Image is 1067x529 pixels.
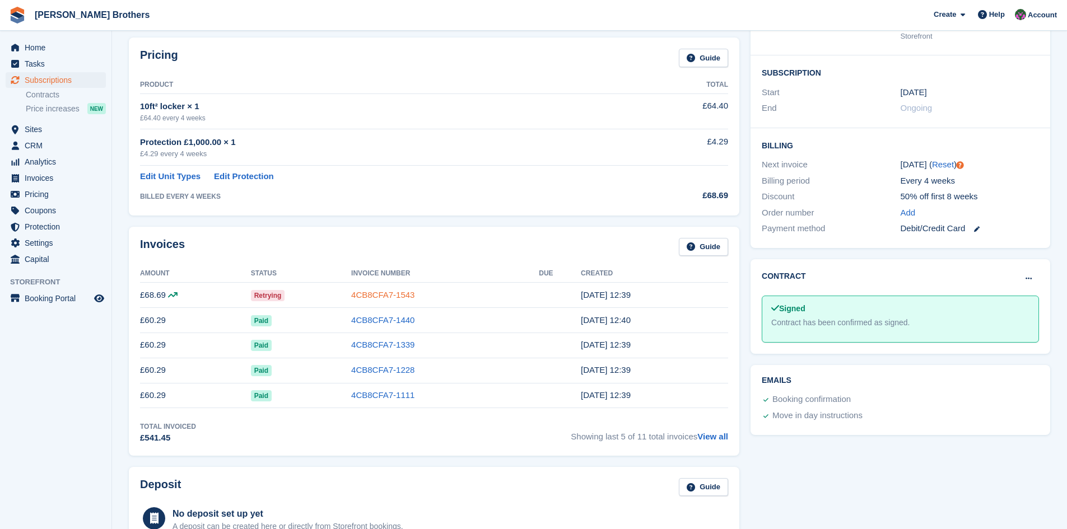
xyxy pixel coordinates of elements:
[901,103,933,113] span: Ongoing
[30,6,154,24] a: [PERSON_NAME] Brothers
[251,315,272,326] span: Paid
[140,265,251,283] th: Amount
[251,340,272,351] span: Paid
[6,121,106,137] a: menu
[351,265,539,283] th: Invoice Number
[762,102,900,115] div: End
[771,317,1029,329] div: Contract has been confirmed as signed.
[901,31,1039,42] div: Storefront
[140,191,633,202] div: BILLED EVERY 4 WEEKS
[633,189,728,202] div: £68.69
[1015,9,1026,20] img: Nick Wright
[581,290,631,299] time: 2025-08-30 11:39:32 UTC
[25,251,92,267] span: Capital
[762,67,1039,78] h2: Subscription
[571,422,728,444] span: Showing last 5 of 11 total invoices
[762,376,1039,385] h2: Emails
[762,222,900,235] div: Payment method
[633,76,728,94] th: Total
[140,100,633,113] div: 10ft² locker × 1
[581,365,631,374] time: 2025-06-07 11:39:55 UTC
[140,76,633,94] th: Product
[762,207,900,219] div: Order number
[901,190,1039,203] div: 50% off first 8 weeks
[25,186,92,202] span: Pricing
[932,160,954,169] a: Reset
[633,129,728,166] td: £4.29
[25,72,92,88] span: Subscriptions
[251,290,285,301] span: Retrying
[26,102,106,115] a: Price increases NEW
[140,422,196,432] div: Total Invoiced
[140,383,251,408] td: £60.29
[633,93,728,129] td: £64.40
[140,358,251,383] td: £60.29
[251,265,351,283] th: Status
[762,190,900,203] div: Discount
[989,9,1005,20] span: Help
[351,390,414,400] a: 4CB8CFA7-1111
[140,49,178,67] h2: Pricing
[762,270,806,282] h2: Contract
[762,139,1039,151] h2: Billing
[140,148,633,160] div: £4.29 every 4 weeks
[772,393,851,406] div: Booking confirmation
[351,315,414,325] a: 4CB8CFA7-1440
[581,315,631,325] time: 2025-08-02 11:40:06 UTC
[762,86,900,99] div: Start
[581,265,728,283] th: Created
[140,170,201,183] a: Edit Unit Types
[251,390,272,401] span: Paid
[92,292,106,305] a: Preview store
[772,409,863,423] div: Move in day instructions
[6,251,106,267] a: menu
[9,7,26,24] img: stora-icon-8386f47178a22dfd0bd8f6a31ec36ba5ce8667c1dd55bd0f319d3a0aa187defe.svg
[6,170,106,186] a: menu
[679,238,728,256] a: Guide
[25,40,92,55] span: Home
[25,170,92,186] span: Invoices
[26,104,80,114] span: Price increases
[6,40,106,55] a: menu
[934,9,956,20] span: Create
[762,175,900,188] div: Billing period
[901,175,1039,188] div: Every 4 weeks
[25,138,92,153] span: CRM
[539,265,581,283] th: Due
[140,113,633,123] div: £64.40 every 4 weeks
[6,56,106,72] a: menu
[140,238,185,256] h2: Invoices
[679,49,728,67] a: Guide
[173,507,403,521] div: No deposit set up yet
[26,90,106,100] a: Contracts
[6,72,106,88] a: menu
[351,340,414,349] a: 4CB8CFA7-1339
[6,203,106,218] a: menu
[214,170,274,183] a: Edit Protection
[6,154,106,170] a: menu
[6,138,106,153] a: menu
[679,478,728,497] a: Guide
[6,291,106,306] a: menu
[25,121,92,137] span: Sites
[771,303,1029,315] div: Signed
[901,158,1039,171] div: [DATE] ( )
[140,308,251,333] td: £60.29
[581,390,631,400] time: 2025-05-10 11:39:54 UTC
[762,158,900,171] div: Next invoice
[901,207,916,219] a: Add
[25,154,92,170] span: Analytics
[955,160,965,170] div: Tooltip anchor
[1028,10,1057,21] span: Account
[10,277,111,288] span: Storefront
[25,291,92,306] span: Booking Portal
[25,203,92,218] span: Coupons
[87,103,106,114] div: NEW
[140,136,633,149] div: Protection £1,000.00 × 1
[140,432,196,444] div: £541.45
[140,283,251,308] td: £68.69
[25,56,92,72] span: Tasks
[6,235,106,251] a: menu
[6,186,106,202] a: menu
[697,432,728,441] a: View all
